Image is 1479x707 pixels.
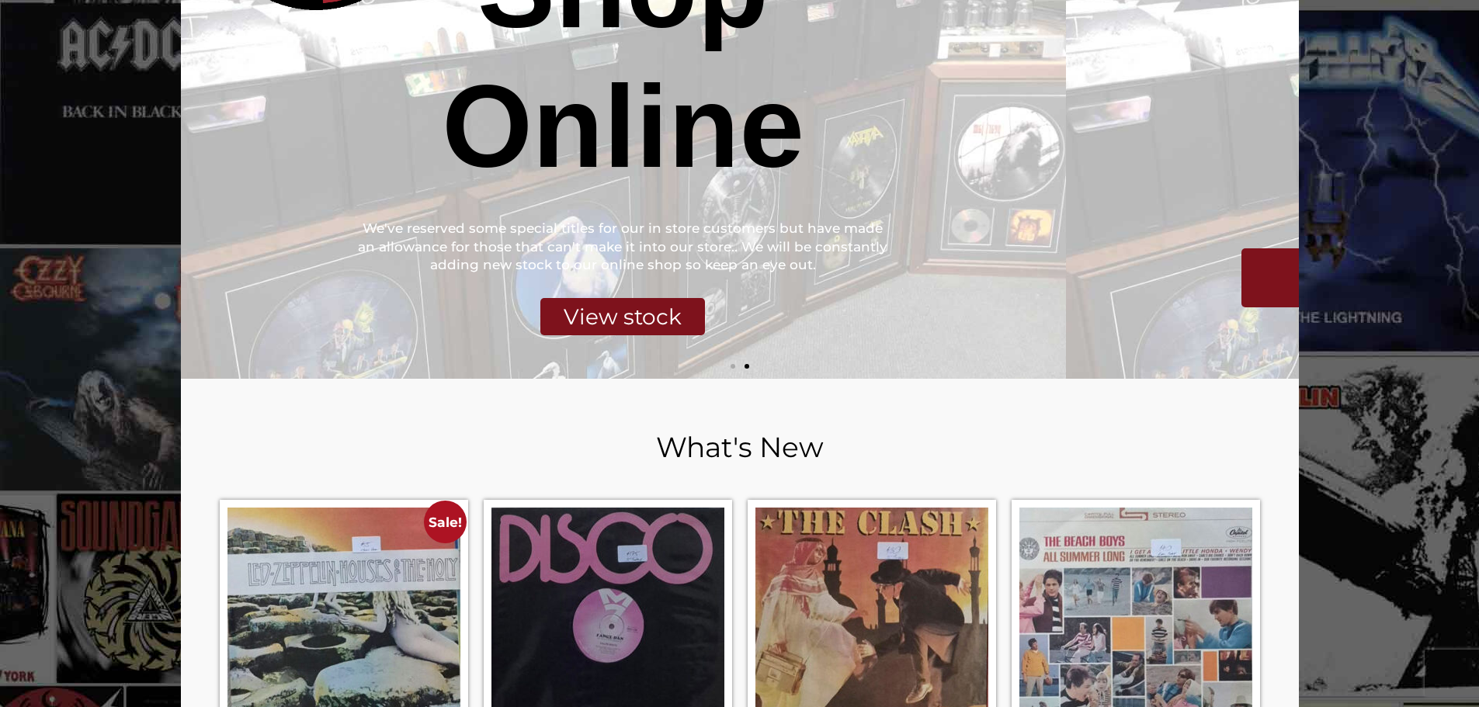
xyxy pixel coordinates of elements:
span: Go to slide 2 [745,364,749,369]
span: Sale! [424,501,467,543]
h2: What's New [220,433,1260,461]
span: Go to slide 1 [731,364,735,369]
div: View stock [540,298,705,335]
div: We've reserved some special titles for our in store customers but have made an allowance for thos... [356,220,889,275]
